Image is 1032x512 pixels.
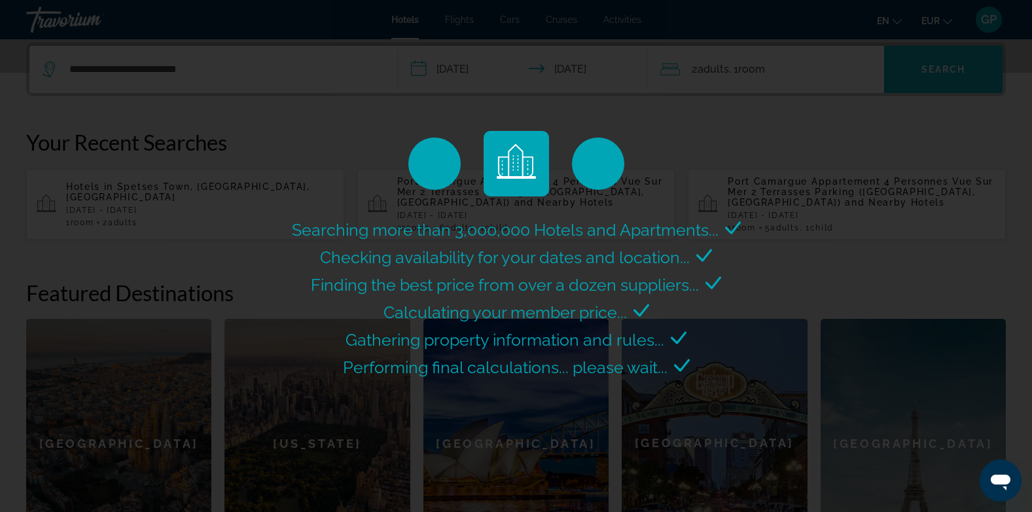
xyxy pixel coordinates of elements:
span: Searching more than 3,000,000 Hotels and Apartments... [292,220,719,240]
span: Performing final calculations... please wait... [343,357,667,377]
span: Checking availability for your dates and location... [320,247,690,267]
span: Calculating your member price... [383,302,627,322]
span: Gathering property information and rules... [346,330,664,350]
iframe: Bouton de lancement de la fenêtre de messagerie [980,460,1022,502]
span: Finding the best price from over a dozen suppliers... [311,275,699,295]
